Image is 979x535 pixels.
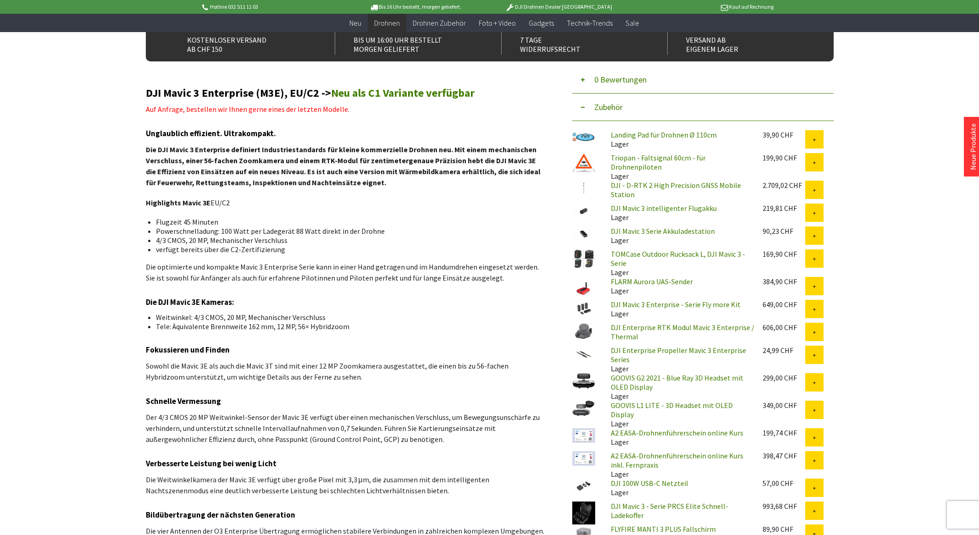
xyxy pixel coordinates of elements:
[611,204,717,213] a: DJI Mavic 3 intelligenter Flugakku
[146,127,545,139] h3: Unglaublich effizient. Ultrakompakt.
[406,14,472,33] a: Drohnen Zubehör
[572,401,595,416] img: GOOVIS L1 LITE - 3D Headset mit OLED Display
[572,249,595,268] img: TOMCase Outdoor Rucksack L, DJI Mavic 3 -Serie
[603,204,755,222] div: Lager
[603,226,755,245] div: Lager
[603,346,755,373] div: Lager
[156,245,537,254] li: verfügt bereits über die C2-Zertifizierung
[763,226,805,236] div: 90,23 CHF
[611,451,743,469] a: A2 EASA-Drohnenführerschein online Kurs inkl. Fernpraxis
[572,428,595,443] img: A2 EASA-Drohnenführerschein online Kurs
[763,277,805,286] div: 384,90 CHF
[603,479,755,497] div: Lager
[146,474,545,496] p: Die Weitwinkelkamera der Mavic 3E verfügt über große Pixel mit 3,3 μm, die zusammen mit dem intel...
[603,401,755,428] div: Lager
[763,502,805,511] div: 993,68 CHF
[619,14,646,33] a: Sale
[572,226,595,242] img: DJI Mavic 3 Serie Akkuladestation
[567,18,613,28] span: Technik-Trends
[572,204,595,219] img: DJI Mavic 3 intelligenter Flugakku
[572,323,595,340] img: DJI Enterprise RTK Modul Mavic 3 Enterprise / Thermal
[201,1,344,12] p: Hotline 032 511 11 03
[146,296,545,308] h3: Die DJI Mavic 3E Kameras:
[611,181,741,199] a: DJI - D-RTK 2 High Precision GNSS Mobile Station
[572,181,595,195] img: DJI - D-RTK 2 High Precision GNSS Mobile Station
[603,373,755,401] div: Lager
[572,300,595,317] img: DJI Mavic 3 Enterprise - Serie Fly more Kit
[560,14,619,33] a: Technik-Trends
[611,502,728,520] a: DJI Mavic 3 - Serie PRCS Elite Schnell-Ladekoffer
[572,451,595,466] img: A2 EASA-Drohnenführerschein online Kurs inkl. Fernpraxis
[349,18,361,28] span: Neu
[611,401,733,419] a: GOOVIS L1 LITE - 3D Headset mit OLED Display
[611,323,754,341] a: DJI Enterprise RTK Modul Mavic 3 Enterprise / Thermal
[146,395,545,407] h3: Schnelle Vermessung
[572,130,595,142] img: Landing Pad für Drohnen Ø 110cm
[611,226,715,236] a: DJI Mavic 3 Serie Akkuladestation
[368,14,406,33] a: Drohnen
[169,32,315,55] div: Kostenloser Versand ab CHF 150
[572,502,595,524] img: DJI Mavic 3 - Serie PRCS Elite Schnell-Ladekoffer
[763,524,805,534] div: 89,90 CHF
[146,360,545,382] p: Sowohl die Mavic 3E als auch die Mavic 3T sind mit einer 12 MP Zoomkamera ausgestattet, die einen...
[146,197,545,208] p: EU/C2
[611,346,746,364] a: DJI Enterprise Propeller Mavic 3 Enterprise Series
[611,277,693,286] a: FLARM Aurora UAS-Sender
[603,153,755,181] div: Lager
[572,277,595,300] img: FLARM Aurora UAS-Sender
[763,153,805,162] div: 199,90 CHF
[667,32,813,55] div: Versand ab eigenem Lager
[529,18,554,28] span: Gadgets
[611,373,743,392] a: GOOVIS G2 2021 - Blue Ray 3D Headset mit OLED Display
[146,344,545,356] h3: Fokussieren und Finden
[763,401,805,410] div: 349,00 CHF
[763,130,805,139] div: 39,90 CHF
[611,428,743,437] a: A2 EASA-Drohnenführerschein online Kurs
[763,300,805,309] div: 649,00 CHF
[763,428,805,437] div: 199,74 CHF
[603,300,755,318] div: Lager
[344,1,487,12] p: Bis 16 Uhr bestellt, morgen geliefert.
[611,130,717,139] a: Landing Pad für Drohnen Ø 110cm
[968,123,978,170] a: Neue Produkte
[572,479,595,494] img: DJI 100W USB-C Netzteil
[335,32,481,55] div: Bis um 16:00 Uhr bestellt Morgen geliefert
[146,412,545,445] p: Der 4/3 CMOS 20 MP Weitwinkel-Sensor der Mavic 3E verfügt über einen mechanischen Verschluss, um ...
[146,87,545,99] h2: DJI Mavic 3 Enterprise (M3E), EU/C2 ->
[156,322,537,331] li: Tele: Äquivalente Brennweite 162 mm, 12 MP, 56× Hybridzoom
[763,479,805,488] div: 57,00 CHF
[331,86,475,100] a: Neu als C1 Variante verfügbar
[625,18,639,28] span: Sale
[603,451,755,479] div: Lager
[572,373,595,388] img: GOOVIS G2 2021 - Blue Ray 3D Headset mit OLED Display
[763,373,805,382] div: 299,00 CHF
[611,524,716,534] a: FLYFIRE MANTI 3 PLUS Fallschirm
[603,130,755,149] div: Lager
[572,346,595,363] img: DJI Enterprise Propeller Mavic 3 Enterprise Series
[146,458,545,469] h3: Verbesserte Leistung bei wenig Licht
[763,249,805,259] div: 169,90 CHF
[413,18,466,28] span: Drohnen Zubehör
[479,18,516,28] span: Foto + Video
[487,1,630,12] p: DJI Drohnen Dealer [GEOGRAPHIC_DATA]
[146,262,539,282] span: Die optimierte und kompakte Mavic 3 Enterprise Serie kann in einer Hand getragen und im Handumdre...
[603,249,755,277] div: Lager
[156,217,537,226] li: Flugzeit 45 Minuten
[763,323,805,332] div: 606,00 CHF
[611,249,745,268] a: TOMCase Outdoor Rucksack L, DJI Mavic 3 -Serie
[611,153,706,171] a: Triopan - Faltsignal 60cm - für Drohnenpiloten
[763,181,805,190] div: 2.709,02 CHF
[522,14,560,33] a: Gadgets
[156,226,537,236] li: Powerschnelladung: 100 Watt per Ladegerät 88 Watt direkt in der Drohne
[572,94,834,121] button: Zubehör
[156,236,537,245] li: 4/3 CMOS, 20 MP, Mechanischer Verschluss
[611,300,741,309] a: DJI Mavic 3 Enterprise - Serie Fly more Kit
[374,18,400,28] span: Drohnen
[146,198,210,207] strong: Highlights Mavic 3E
[501,32,647,55] div: 7 Tage Widerrufsrecht
[763,451,805,460] div: 398,47 CHF
[603,277,755,295] div: Lager
[156,313,537,322] li: Weitwinkel: 4/3 CMOS, 20 MP, Mechanischer Verschluss
[631,1,774,12] p: Kauf auf Rechnung
[611,479,688,488] a: DJI 100W USB-C Netzteil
